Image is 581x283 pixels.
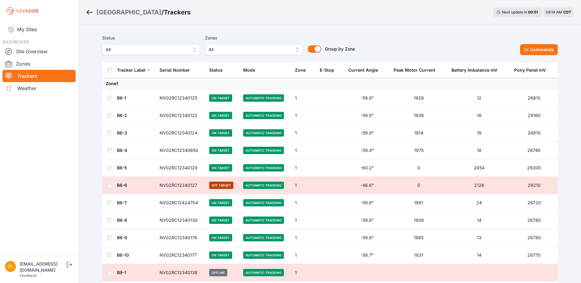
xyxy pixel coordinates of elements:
[511,159,558,177] td: 29300
[117,130,127,135] a: B6-3
[102,78,558,89] td: Zone 1
[345,142,390,159] td: -59.4°
[209,46,291,53] span: All
[291,89,316,107] td: 1
[390,107,448,124] td: 1938
[345,212,390,229] td: -59.8°
[448,142,510,159] td: 18
[156,194,206,212] td: NV02RC12424704
[448,124,510,142] td: 19
[390,229,448,247] td: 1965
[345,159,390,177] td: -60.2°
[511,177,558,194] td: 29210
[243,94,284,102] span: Automatic Tracking
[514,63,551,77] button: Pony Panel mV
[209,217,232,224] span: On Target
[2,39,29,44] span: DASHBOARD
[390,212,448,229] td: 1808
[394,63,440,77] button: Peak Motor Current
[2,58,76,70] a: Zones
[325,46,355,51] span: Group by Zone
[345,89,390,107] td: -59.9°
[390,159,448,177] td: 0
[160,63,195,77] button: Serial Number
[117,67,145,73] div: Tracker Label
[295,67,306,73] div: Zone
[511,124,558,142] td: 26810
[291,212,316,229] td: 1
[514,67,546,73] div: Pony Panel mV
[156,89,206,107] td: NV02RC12340125
[2,45,76,58] a: Site Overview
[502,10,527,14] span: Next update in
[511,194,558,212] td: 26720
[205,44,303,55] button: All
[528,10,539,15] div: 00 : 51
[209,234,232,241] span: On Target
[448,194,510,212] td: 24
[345,107,390,124] td: -59.5°
[209,129,232,137] span: On Target
[117,165,127,170] a: B6-5
[243,164,284,172] span: Automatic Tracking
[243,217,284,224] span: Automatic Tracking
[291,247,316,264] td: 1
[117,183,127,188] a: B6-6
[156,212,206,229] td: NV02RC12340130
[161,8,164,17] span: /
[448,89,510,107] td: 12
[291,229,316,247] td: 1
[209,251,232,259] span: On Target
[448,159,510,177] td: 2854
[390,194,448,212] td: 1991
[320,67,334,73] div: E-Stop
[209,112,232,119] span: On Target
[390,177,448,194] td: 0
[295,63,311,77] button: Zone
[291,107,316,124] td: 1
[320,63,339,77] button: E-Stop
[448,212,510,229] td: 14
[511,107,558,124] td: 29160
[117,200,127,205] a: B6-7
[243,63,260,77] button: Mode
[86,4,191,20] nav: Breadcrumb
[106,46,188,53] span: All
[156,247,206,264] td: NV02RC12340177
[348,63,383,77] button: Current Angle
[156,229,206,247] td: NV02RC12340176
[390,142,448,159] td: 1975
[394,67,435,73] div: Peak Motor Current
[345,177,390,194] td: -46.6°
[5,261,16,272] img: dlay@prim.com
[243,112,284,119] span: Automatic Tracking
[117,217,127,223] a: B6-8
[345,194,390,212] td: -59.8°
[20,273,37,278] a: Feedback
[348,67,378,73] div: Current Angle
[209,94,232,102] span: On Target
[5,6,39,16] img: Nevados
[102,44,200,55] button: All
[160,67,190,73] div: Serial Number
[2,70,76,82] a: Trackers
[209,199,232,206] span: On Target
[117,113,127,118] a: B6-2
[390,247,448,264] td: 1831
[291,142,316,159] td: 1
[291,264,316,281] td: 1
[209,63,228,77] button: Status
[156,107,206,124] td: NV02RC12340122
[448,247,510,264] td: 14
[243,199,284,206] span: Automatic Tracking
[291,194,316,212] td: 1
[117,63,150,77] button: Tracker Label
[243,147,284,154] span: Automatic Tracking
[448,177,510,194] td: 2126
[345,124,390,142] td: -59.9°
[243,251,284,259] span: Automatic Tracking
[451,67,497,73] div: Battery Imbalance mV
[156,142,206,159] td: NV02RC12340650
[117,252,129,258] a: B6-10
[511,229,558,247] td: 26780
